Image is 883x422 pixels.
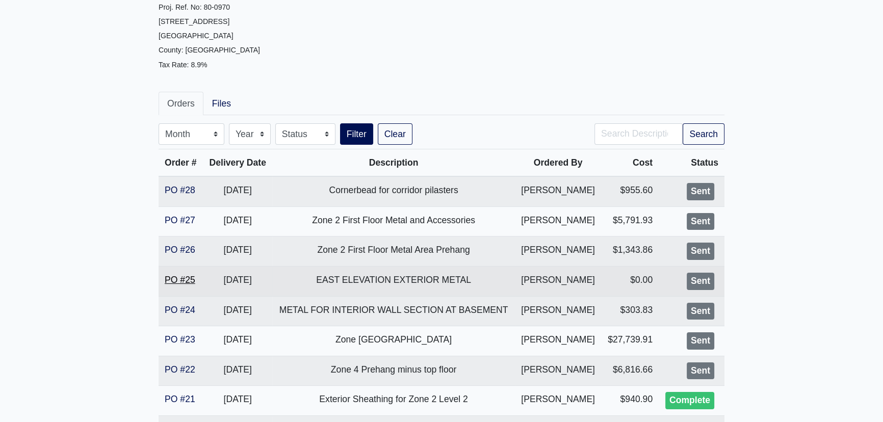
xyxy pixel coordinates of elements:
[272,296,514,326] td: METAL FOR INTERIOR WALL SECTION AT BASEMENT
[165,185,195,195] a: PO #28
[203,386,272,416] td: [DATE]
[340,123,373,145] button: Filter
[601,386,659,416] td: $940.90
[601,149,659,177] th: Cost
[515,149,602,177] th: Ordered By
[601,266,659,296] td: $0.00
[515,386,602,416] td: [PERSON_NAME]
[687,183,714,200] div: Sent
[601,176,659,206] td: $955.60
[272,266,514,296] td: EAST ELEVATION EXTERIOR METAL
[203,92,240,115] a: Files
[687,273,714,290] div: Sent
[272,326,514,356] td: Zone [GEOGRAPHIC_DATA]
[665,392,714,409] div: Complete
[203,266,272,296] td: [DATE]
[515,326,602,356] td: [PERSON_NAME]
[203,236,272,267] td: [DATE]
[272,356,514,386] td: Zone 4 Prehang minus top floor
[203,296,272,326] td: [DATE]
[683,123,724,145] button: Search
[601,296,659,326] td: $303.83
[594,123,683,145] input: Search
[687,332,714,350] div: Sent
[687,362,714,380] div: Sent
[272,206,514,236] td: Zone 2 First Floor Metal and Accessories
[515,206,602,236] td: [PERSON_NAME]
[515,356,602,386] td: [PERSON_NAME]
[159,46,260,54] small: County: [GEOGRAPHIC_DATA]
[601,236,659,267] td: $1,343.86
[159,3,230,11] small: Proj. Ref. No: 80-0970
[272,149,514,177] th: Description
[159,92,203,115] a: Orders
[601,206,659,236] td: $5,791.93
[687,213,714,230] div: Sent
[203,326,272,356] td: [DATE]
[659,149,724,177] th: Status
[165,245,195,255] a: PO #26
[378,123,412,145] a: Clear
[159,17,229,25] small: [STREET_ADDRESS]
[515,236,602,267] td: [PERSON_NAME]
[165,305,195,315] a: PO #24
[515,296,602,326] td: [PERSON_NAME]
[687,303,714,320] div: Sent
[159,32,233,40] small: [GEOGRAPHIC_DATA]
[687,243,714,260] div: Sent
[272,236,514,267] td: Zone 2 First Floor Metal Area Prehang
[272,176,514,206] td: Cornerbead for corridor pilasters
[203,149,272,177] th: Delivery Date
[165,394,195,404] a: PO #21
[165,275,195,285] a: PO #25
[203,206,272,236] td: [DATE]
[203,176,272,206] td: [DATE]
[203,356,272,386] td: [DATE]
[165,364,195,375] a: PO #22
[165,334,195,345] a: PO #23
[515,266,602,296] td: [PERSON_NAME]
[159,61,207,69] small: Tax Rate: 8.9%
[601,356,659,386] td: $6,816.66
[159,149,203,177] th: Order #
[515,176,602,206] td: [PERSON_NAME]
[165,215,195,225] a: PO #27
[272,386,514,416] td: Exterior Sheathing for Zone 2 Level 2
[601,326,659,356] td: $27,739.91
